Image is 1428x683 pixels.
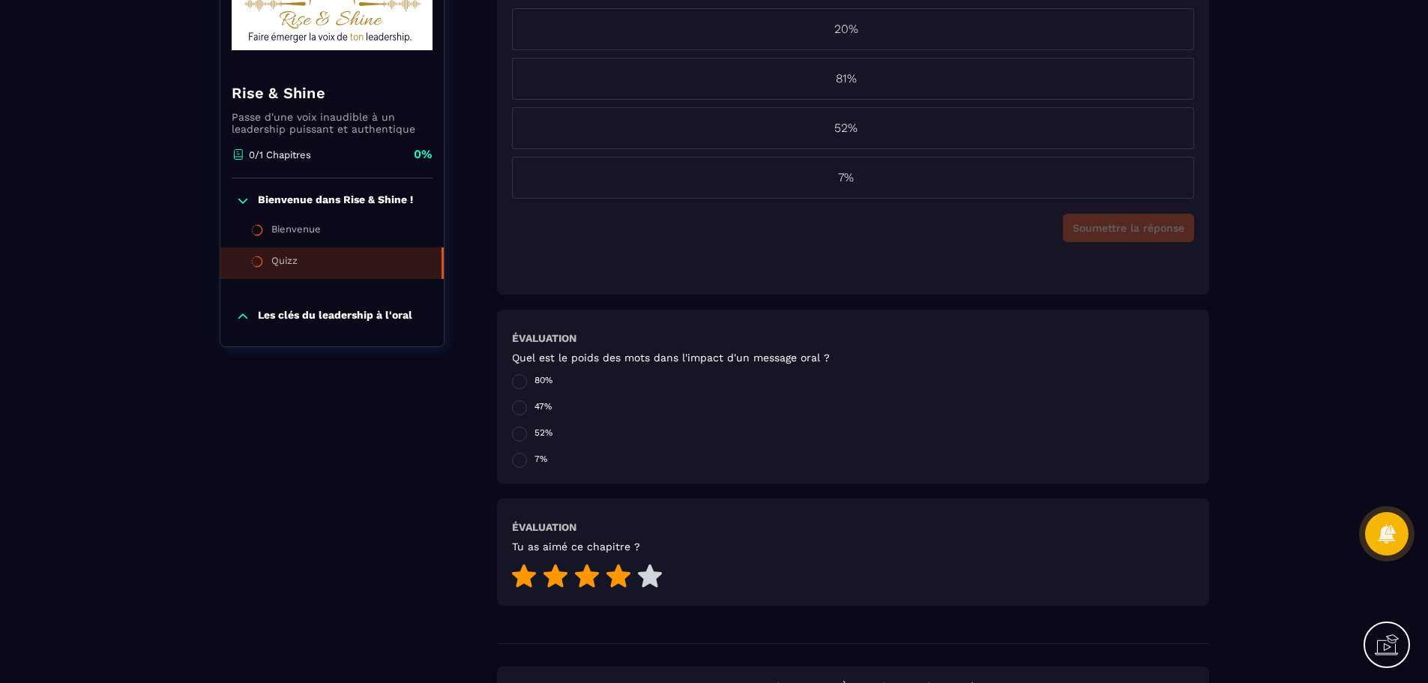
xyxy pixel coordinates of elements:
[513,119,1180,137] p: 52%
[414,146,433,163] p: 0%
[271,255,298,271] div: Quizz
[534,454,547,469] span: 7%
[249,149,311,160] p: 0/1 Chapitres
[512,352,830,364] h5: Quel est le poids des mots dans l'impact d'un message oral ?
[232,82,433,103] h4: Rise & Shine
[512,332,576,344] h6: Évaluation
[512,541,640,553] h5: Tu as aimé ce chapitre ?
[513,70,1180,88] p: 81%
[271,223,321,240] div: Bienvenue
[534,427,552,442] span: 52%
[534,401,552,416] span: 47%
[513,20,1180,38] p: 20%
[534,375,552,390] span: 80%
[513,169,1180,187] p: 7%
[258,193,413,208] p: Bienvenue dans Rise & Shine !
[258,309,412,324] p: Les clés du leadership à l'oral
[512,521,576,533] h6: Évaluation
[232,111,433,135] p: Passe d'une voix inaudible à un leadership puissant et authentique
